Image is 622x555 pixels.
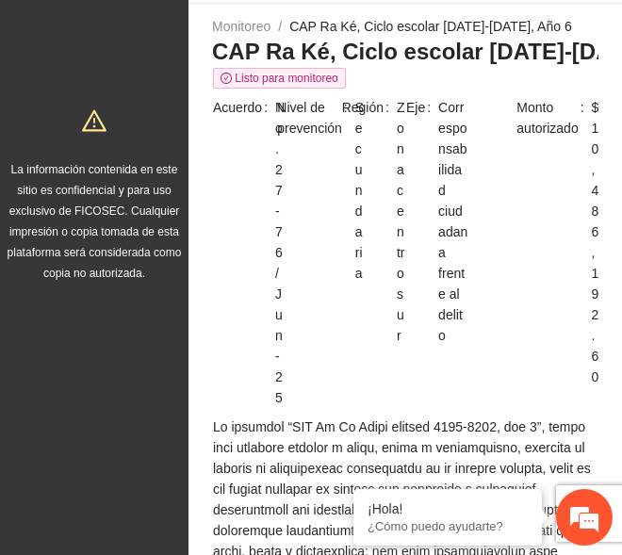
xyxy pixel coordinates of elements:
span: Corresponsabilidad ciudadana frente al delito [438,97,468,346]
span: Acuerdo [213,97,275,408]
span: No. 27-76/Jun-25 [275,97,285,408]
span: Listo para monitoreo [213,68,346,89]
div: Chatee con nosotros ahora [98,96,317,121]
span: Monto autorizado [516,97,591,387]
span: La información contenida en este sitio es confidencial y para uso exclusivo de FICOSEC. Cualquier... [8,163,182,280]
span: Estamos en línea. [109,175,260,366]
span: check-circle [221,73,232,84]
span: Región [342,97,397,346]
h3: CAP Ra Ké, Ciclo escolar [DATE]-[DATE], Año 6 [212,37,598,67]
span: warning [82,108,106,133]
a: CAP Ra Ké, Ciclo escolar [DATE]-[DATE], Año 6 [289,19,572,34]
div: Minimizar ventana de chat en vivo [309,9,354,55]
div: ¡Hola! [368,501,528,516]
span: $10,486,192.60 [592,97,599,387]
a: Monitoreo [212,19,270,34]
span: / [278,19,282,34]
span: Eje [406,97,438,346]
span: Zona centro sur [397,97,405,346]
textarea: Escriba su mensaje y pulse “Intro” [9,362,359,428]
span: Nivel de prevención [277,97,354,284]
p: ¿Cómo puedo ayudarte? [368,519,528,533]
